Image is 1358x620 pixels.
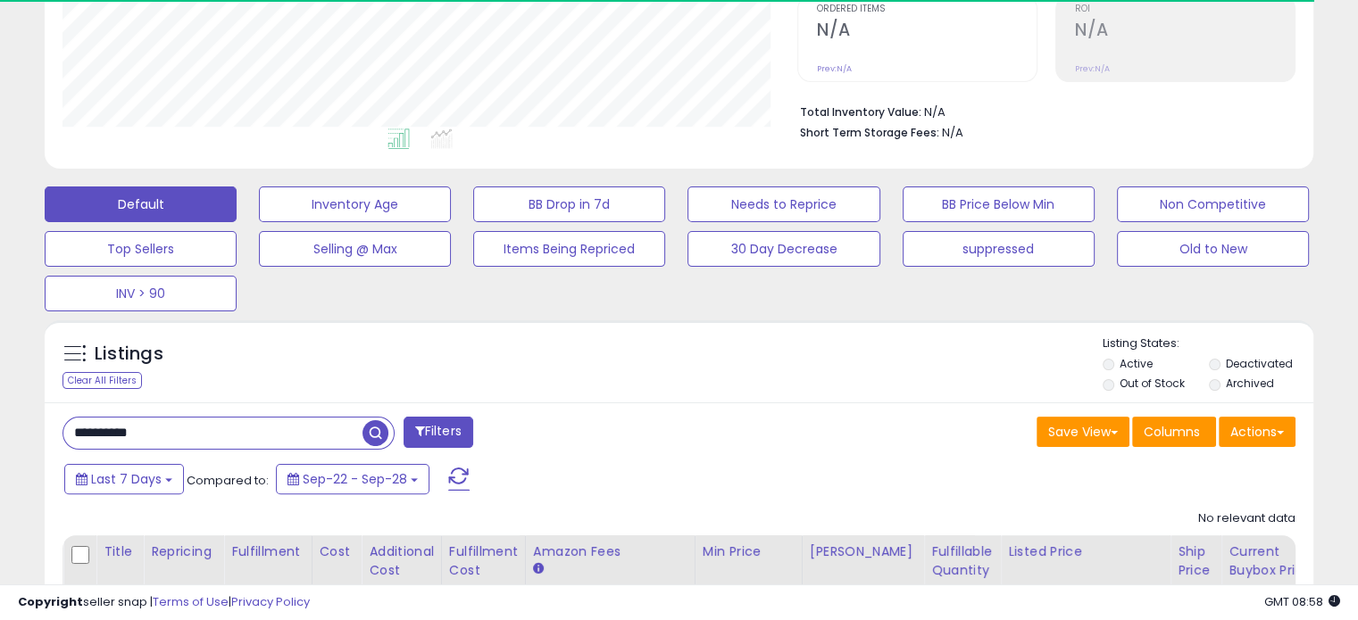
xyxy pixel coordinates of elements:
button: Selling @ Max [259,231,451,267]
h2: N/A [1075,20,1295,44]
button: BB Price Below Min [903,186,1095,222]
label: Out of Stock [1120,376,1185,391]
a: Terms of Use [153,593,229,610]
span: Sep-22 - Sep-28 [303,470,407,488]
button: Old to New [1117,231,1309,267]
label: Deactivated [1225,356,1292,371]
span: Columns [1144,423,1200,441]
span: Compared to: [187,472,269,489]
button: Filters [404,417,473,448]
div: Additional Cost [369,542,434,580]
div: Repricing [151,542,216,561]
div: [PERSON_NAME] [810,542,916,561]
button: 30 Day Decrease [687,231,879,267]
span: ROI [1075,4,1295,14]
button: Actions [1219,417,1296,447]
div: Ship Price [1178,542,1213,580]
button: Save View [1037,417,1129,447]
button: Sep-22 - Sep-28 [276,464,429,494]
strong: Copyright [18,593,83,610]
span: N/A [942,124,963,141]
b: Short Term Storage Fees: [800,125,939,140]
div: Title [104,542,136,561]
span: 2025-10-8 08:58 GMT [1264,593,1340,610]
b: Total Inventory Value: [800,104,921,120]
div: Clear All Filters [62,372,142,389]
div: Listed Price [1008,542,1162,561]
label: Active [1120,356,1153,371]
h2: N/A [817,20,1037,44]
div: Cost [320,542,354,561]
span: Ordered Items [817,4,1037,14]
button: Columns [1132,417,1216,447]
small: Prev: N/A [1075,63,1110,74]
div: Min Price [703,542,795,561]
button: Items Being Repriced [473,231,665,267]
a: Privacy Policy [231,593,310,610]
button: Default [45,186,237,222]
button: Needs to Reprice [687,186,879,222]
h5: Listings [95,342,163,367]
button: Non Competitive [1117,186,1309,222]
button: INV > 90 [45,276,237,311]
small: Amazon Fees. [533,561,544,577]
div: Fulfillment Cost [449,542,518,580]
span: Last 7 Days [91,470,162,488]
div: Current Buybox Price [1229,542,1321,580]
li: N/A [800,100,1282,121]
div: Amazon Fees [533,542,687,561]
div: Fulfillable Quantity [931,542,993,580]
p: Listing States: [1103,335,1313,352]
button: suppressed [903,231,1095,267]
label: Archived [1225,376,1273,391]
div: No relevant data [1198,510,1296,527]
button: Last 7 Days [64,464,184,494]
div: seller snap | | [18,594,310,611]
button: Top Sellers [45,231,237,267]
button: BB Drop in 7d [473,186,665,222]
button: Inventory Age [259,186,451,222]
small: Prev: N/A [817,63,852,74]
div: Fulfillment [231,542,304,561]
